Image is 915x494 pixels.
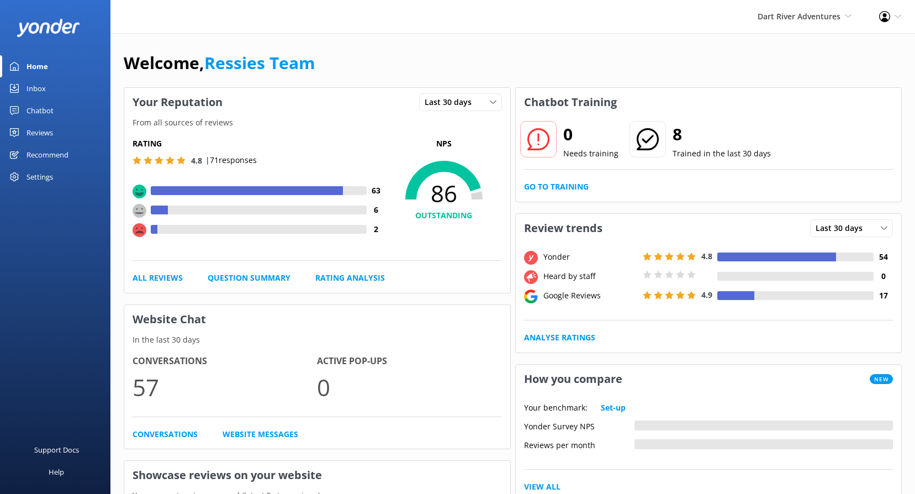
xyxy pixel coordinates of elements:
[541,251,640,263] div: Yonder
[563,121,618,148] h2: 0
[124,305,510,334] h3: Website Chat
[124,117,510,129] p: From all sources of reviews
[133,272,183,284] a: All Reviews
[524,421,634,430] div: Yonder Survey NPS
[49,461,64,483] div: Help
[315,272,385,284] a: Rating Analysis
[27,55,48,77] div: Home
[208,272,290,284] a: Question Summary
[816,222,869,234] span: Last 30 days
[124,334,510,346] p: In the last 30 days
[874,270,893,282] h4: 0
[870,374,893,384] span: New
[17,19,80,37] img: yonder-white-logo.png
[133,369,317,406] p: 57
[27,144,68,166] div: Recommend
[367,223,386,235] h4: 2
[701,290,712,300] span: 4.9
[223,428,298,440] a: Website Messages
[524,402,588,414] p: Your benchmark:
[563,148,618,160] p: Needs training
[673,148,771,160] p: Trained in the last 30 days
[386,209,502,222] h4: OUTSTANDING
[524,181,589,193] a: Go to Training
[386,180,502,207] span: 86
[701,251,712,261] span: 4.8
[386,138,502,150] p: NPS
[367,185,386,197] h4: 63
[516,88,625,117] h3: Chatbot Training
[516,365,631,393] h3: How you compare
[133,428,198,440] a: Conversations
[516,214,611,243] h3: Review trends
[541,290,640,302] div: Google Reviews
[524,439,634,449] div: Reviews per month
[27,166,53,188] div: Settings
[317,369,501,406] p: 0
[27,77,46,99] div: Inbox
[27,122,53,144] div: Reviews
[874,290,893,302] h4: 17
[601,402,626,414] a: Set-up
[34,439,79,461] div: Support Docs
[425,96,478,108] span: Last 30 days
[124,461,510,490] h3: Showcase reviews on your website
[524,332,595,344] a: Analyse Ratings
[673,121,771,148] h2: 8
[367,204,386,216] h4: 6
[874,251,893,263] h4: 54
[317,354,501,369] h4: Active Pop-ups
[133,354,317,369] h4: Conversations
[524,481,560,493] a: View All
[205,154,257,166] p: | 71 responses
[758,11,840,22] span: Dart River Adventures
[204,51,315,74] a: Ressies Team
[124,88,231,117] h3: Your Reputation
[541,270,640,282] div: Heard by staff
[191,155,202,166] span: 4.8
[124,50,315,76] h1: Welcome,
[27,99,54,122] div: Chatbot
[133,138,386,150] h5: Rating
